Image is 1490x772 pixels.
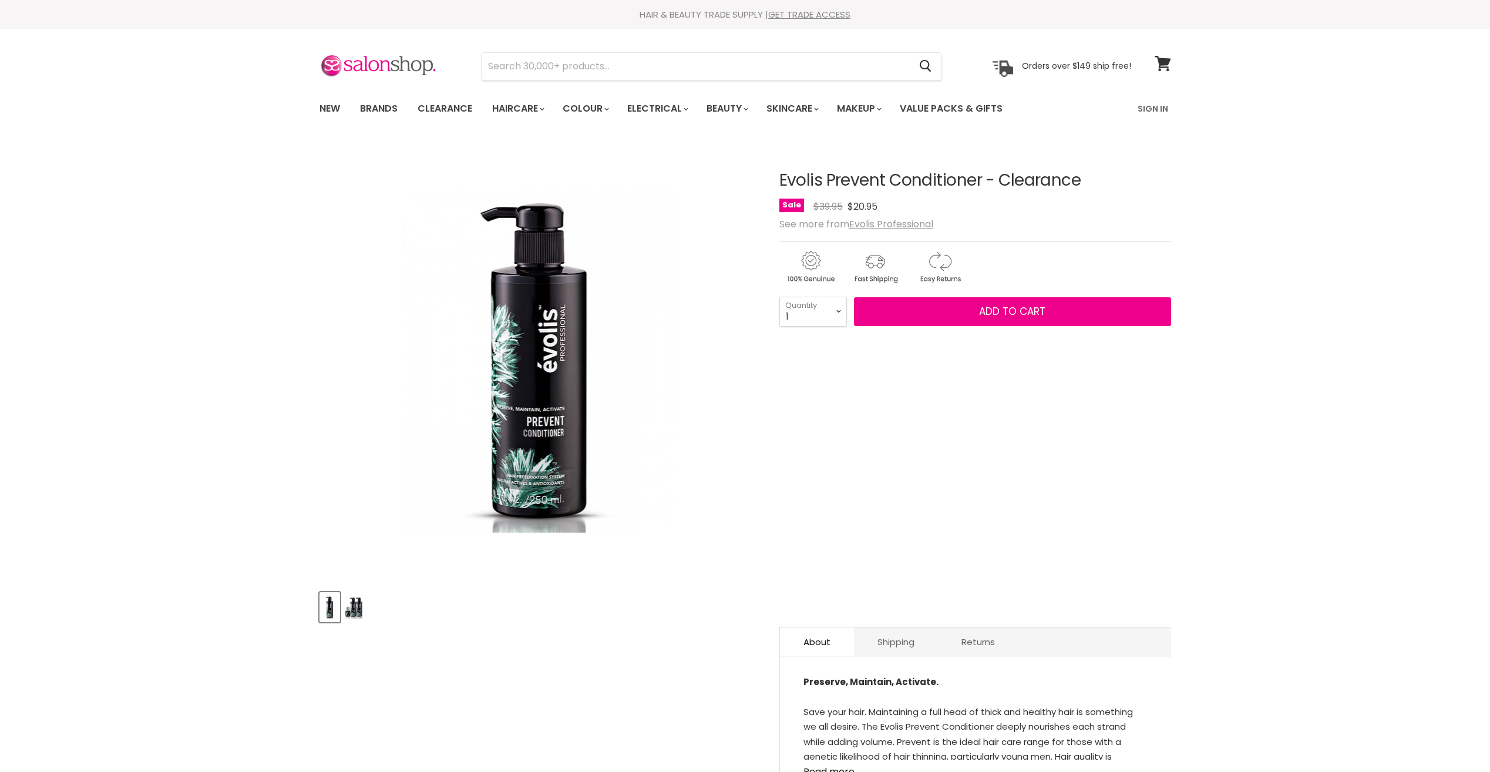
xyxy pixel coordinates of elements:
[847,200,877,213] span: $20.95
[803,674,1148,760] div: Save your hair. Maintaining a full head of thick and healthy hair is something we all desire. The...
[758,96,826,121] a: Skincare
[345,593,363,621] img: Evolis Prevent Conditioner
[344,592,364,622] button: Evolis Prevent Conditioner
[854,297,1171,327] button: Add to cart
[854,627,938,656] a: Shipping
[554,96,616,121] a: Colour
[482,52,942,80] form: Product
[844,249,906,285] img: shipping.gif
[1022,61,1131,71] p: Orders over $149 ship free!
[779,199,804,212] span: Sale
[768,8,850,21] a: GET TRADE ACCESS
[938,627,1018,656] a: Returns
[779,249,842,285] img: genuine.gif
[401,156,675,567] img: Evolis Prevent Conditioner
[305,92,1186,126] nav: Main
[318,589,760,622] div: Product thumbnails
[321,593,339,621] img: Evolis Prevent Conditioner
[698,96,755,121] a: Beauty
[779,217,933,231] span: See more from
[779,297,847,326] select: Quantity
[891,96,1011,121] a: Value Packs & Gifts
[409,96,481,121] a: Clearance
[305,9,1186,21] div: HAIR & BEAUTY TRADE SUPPLY |
[813,200,843,213] span: $39.95
[311,92,1071,126] ul: Main menu
[319,142,758,581] div: Evolis Prevent Conditioner - Clearance image. Click or Scroll to Zoom.
[618,96,695,121] a: Electrical
[351,96,406,121] a: Brands
[803,676,939,688] strong: Preserve, Maintain, Activate.
[319,592,340,622] button: Evolis Prevent Conditioner
[828,96,889,121] a: Makeup
[779,172,1171,190] h1: Evolis Prevent Conditioner - Clearance
[910,53,941,80] button: Search
[909,249,971,285] img: returns.gif
[1131,96,1175,121] a: Sign In
[780,627,854,656] a: About
[311,96,349,121] a: New
[849,217,933,231] a: Evolis Professional
[483,96,551,121] a: Haircare
[482,53,910,80] input: Search
[979,304,1045,318] span: Add to cart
